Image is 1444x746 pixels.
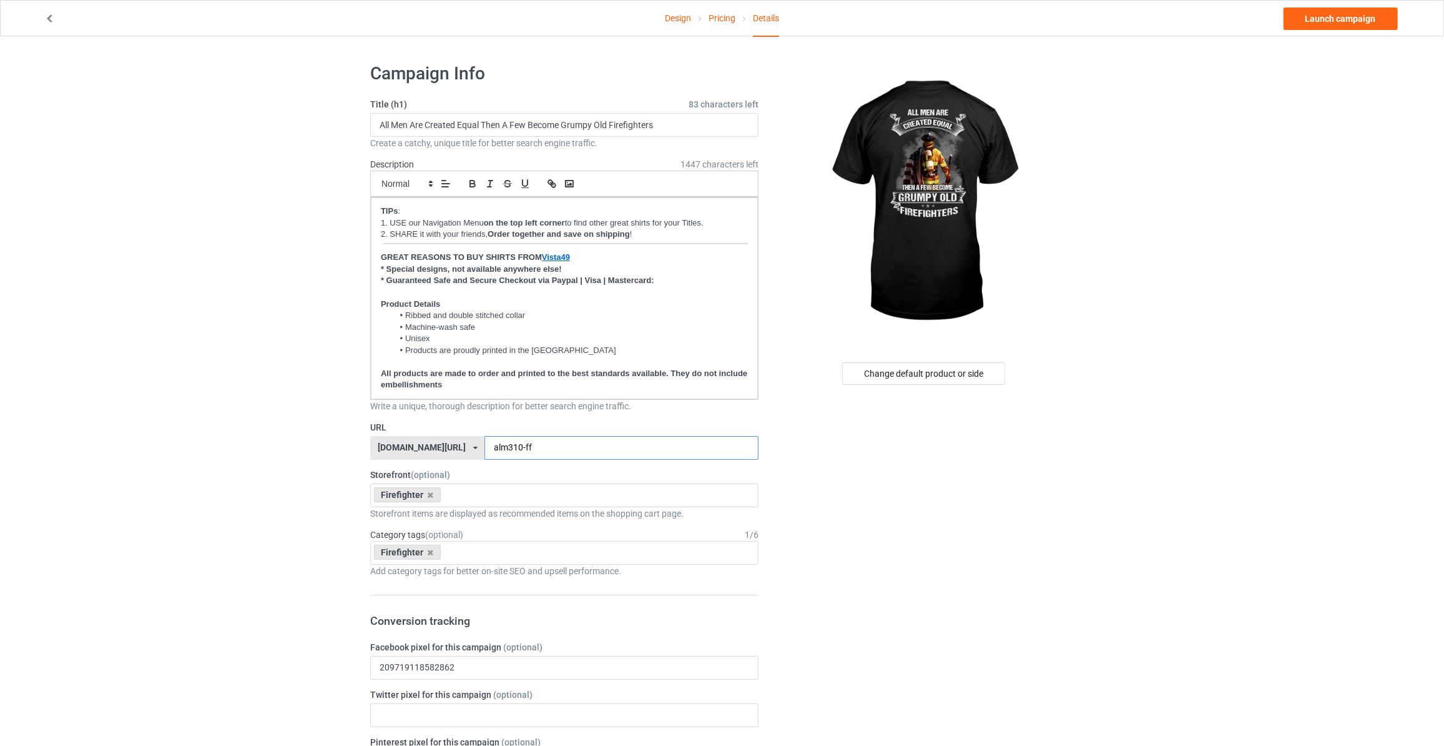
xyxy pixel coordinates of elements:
[381,264,562,274] strong: * Special designs, not available anywhere else!
[370,421,759,434] label: URL
[381,206,398,216] strong: TIPs
[370,529,463,541] label: Category tags
[370,98,759,111] label: Title (h1)
[370,159,414,169] label: Description
[381,206,748,217] p: :
[425,530,463,540] span: (optional)
[381,242,748,249] img: Screenshot_at_Jul_03_11-49-29.png
[381,299,440,309] strong: Product Details
[753,1,779,37] div: Details
[411,470,450,480] span: (optional)
[381,252,542,262] strong: GREAT REASONS TO BUY SHIRTS FROM
[370,469,759,481] label: Storefront
[393,345,748,356] li: Products are proudly printed in the [GEOGRAPHIC_DATA]
[381,276,654,285] strong: * Guaranteed Safe and Secure Checkout via Paypal | Visa | Mastercard:
[393,322,748,333] li: Machine-wash safe
[1284,7,1398,30] a: Launch campaign
[484,218,565,227] strong: on the top left corner
[370,400,759,412] div: Write a unique, thorough description for better search engine traffic.
[842,362,1005,385] div: Change default product or side
[370,689,759,701] label: Twitter pixel for this campaign
[393,310,748,321] li: Ribbed and double stitched collar
[381,217,748,229] p: 1. USE our Navigation Menu to find other great shirts for your Titles.
[370,507,759,520] div: Storefront items are displayed as recommended items on the shopping cart page.
[689,98,759,111] span: 83 characters left
[374,487,441,502] div: Firefighter
[381,369,750,390] strong: All products are made to order and printed to the best standards available. They do not include e...
[542,252,570,262] a: Vista49
[665,1,691,36] a: Design
[370,614,759,628] h3: Conversion tracking
[393,333,748,344] li: Unisex
[378,443,466,452] div: [DOMAIN_NAME][URL]
[488,229,630,239] strong: Order together and save on shipping
[370,62,759,85] h1: Campaign Info
[709,1,735,36] a: Pricing
[370,137,759,149] div: Create a catchy, unique title for better search engine traffic.
[374,545,441,560] div: Firefighter
[745,529,759,541] div: 1 / 6
[370,641,759,654] label: Facebook pixel for this campaign
[493,690,533,700] span: (optional)
[680,158,759,171] span: 1447 characters left
[503,642,543,652] span: (optional)
[370,565,759,577] div: Add category tags for better on-site SEO and upsell performance.
[381,229,748,241] p: 2. SHARE it with your friends, !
